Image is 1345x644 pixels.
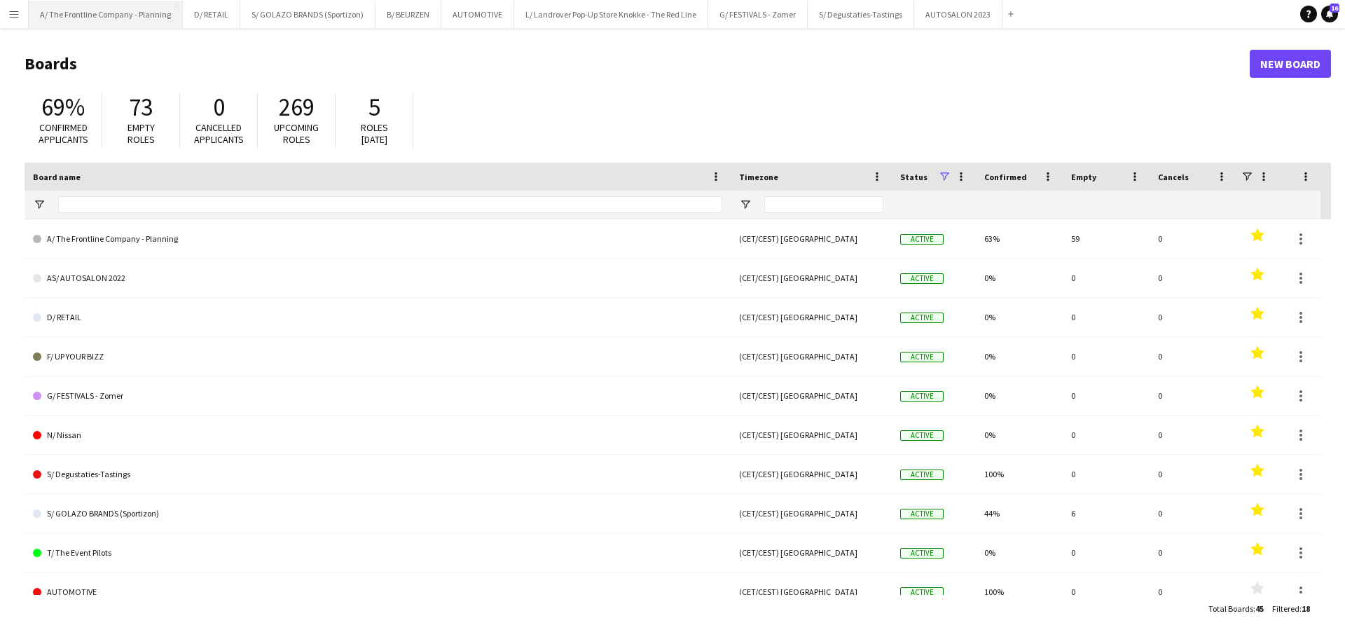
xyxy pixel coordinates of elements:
[29,1,183,28] button: A/ The Frontline Company - Planning
[731,533,892,572] div: (CET/CEST) [GEOGRAPHIC_DATA]
[194,121,244,146] span: Cancelled applicants
[1250,50,1331,78] a: New Board
[731,259,892,297] div: (CET/CEST) [GEOGRAPHIC_DATA]
[1150,219,1236,258] div: 0
[731,416,892,454] div: (CET/CEST) [GEOGRAPHIC_DATA]
[731,298,892,336] div: (CET/CEST) [GEOGRAPHIC_DATA]
[1150,573,1236,611] div: 0
[1063,494,1150,533] div: 6
[1150,376,1236,415] div: 0
[33,533,722,573] a: T/ The Event Pilots
[39,121,88,146] span: Confirmed applicants
[33,573,722,612] a: AUTOMOTIVE
[900,313,944,323] span: Active
[183,1,240,28] button: D/ RETAIL
[1071,172,1096,182] span: Empty
[441,1,514,28] button: AUTOMOTIVE
[900,587,944,598] span: Active
[58,196,722,213] input: Board name Filter Input
[361,121,388,146] span: Roles [DATE]
[900,172,927,182] span: Status
[900,273,944,284] span: Active
[731,455,892,493] div: (CET/CEST) [GEOGRAPHIC_DATA]
[33,172,81,182] span: Board name
[731,219,892,258] div: (CET/CEST) [GEOGRAPHIC_DATA]
[976,573,1063,611] div: 100%
[1150,494,1236,533] div: 0
[900,548,944,559] span: Active
[808,1,914,28] button: S/ Degustaties-Tastings
[1063,533,1150,572] div: 0
[127,121,155,146] span: Empty roles
[1272,595,1310,622] div: :
[1063,573,1150,611] div: 0
[984,172,1027,182] span: Confirmed
[25,53,1250,74] h1: Boards
[1150,455,1236,493] div: 0
[976,219,1063,258] div: 63%
[1302,603,1310,614] span: 18
[1150,533,1236,572] div: 0
[976,298,1063,336] div: 0%
[1063,259,1150,297] div: 0
[368,92,380,123] span: 5
[976,259,1063,297] div: 0%
[1063,219,1150,258] div: 59
[1150,298,1236,336] div: 0
[731,494,892,533] div: (CET/CEST) [GEOGRAPHIC_DATA]
[976,455,1063,493] div: 100%
[976,494,1063,533] div: 44%
[33,416,722,455] a: N/ Nissan
[375,1,441,28] button: B/ BEURZEN
[1150,416,1236,454] div: 0
[33,198,46,211] button: Open Filter Menu
[33,337,722,376] a: F/ UP YOUR BIZZ
[279,92,315,123] span: 269
[240,1,375,28] button: S/ GOLAZO BRANDS (Sportizon)
[731,573,892,611] div: (CET/CEST) [GEOGRAPHIC_DATA]
[1063,455,1150,493] div: 0
[33,494,722,533] a: S/ GOLAZO BRANDS (Sportizon)
[1330,4,1339,13] span: 16
[731,337,892,376] div: (CET/CEST) [GEOGRAPHIC_DATA]
[1150,259,1236,297] div: 0
[33,376,722,416] a: G/ FESTIVALS - Zomer
[33,219,722,259] a: A/ The Frontline Company - Planning
[33,455,722,494] a: S/ Degustaties-Tastings
[1272,603,1299,614] span: Filtered
[33,259,722,298] a: AS/ AUTOSALON 2022
[41,92,85,123] span: 69%
[914,1,1002,28] button: AUTOSALON 2023
[976,376,1063,415] div: 0%
[1063,376,1150,415] div: 0
[731,376,892,415] div: (CET/CEST) [GEOGRAPHIC_DATA]
[976,416,1063,454] div: 0%
[274,121,319,146] span: Upcoming roles
[1208,603,1253,614] span: Total Boards
[900,430,944,441] span: Active
[1063,337,1150,376] div: 0
[739,172,778,182] span: Timezone
[1063,416,1150,454] div: 0
[764,196,883,213] input: Timezone Filter Input
[976,533,1063,572] div: 0%
[1208,595,1264,622] div: :
[514,1,708,28] button: L/ Landrover Pop-Up Store Knokke - The Red Line
[1321,6,1338,22] a: 16
[129,92,153,123] span: 73
[1063,298,1150,336] div: 0
[900,509,944,519] span: Active
[900,391,944,402] span: Active
[976,337,1063,376] div: 0%
[900,470,944,480] span: Active
[1150,337,1236,376] div: 0
[900,352,944,362] span: Active
[213,92,225,123] span: 0
[708,1,808,28] button: G/ FESTIVALS - Zomer
[33,298,722,337] a: D/ RETAIL
[1158,172,1189,182] span: Cancels
[739,198,752,211] button: Open Filter Menu
[900,234,944,245] span: Active
[1255,603,1264,614] span: 45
